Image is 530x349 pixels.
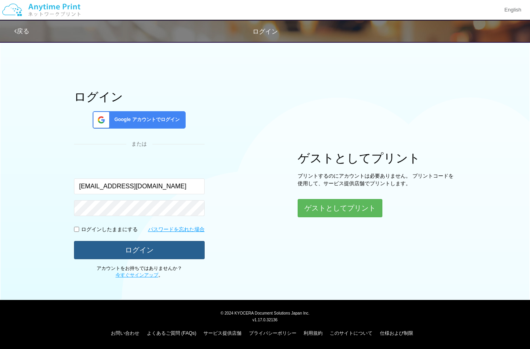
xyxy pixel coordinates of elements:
div: または [74,140,205,148]
a: プライバシーポリシー [249,330,296,336]
button: ログイン [74,241,205,259]
button: ゲストとしてプリント [298,199,382,217]
p: プリントするのにアカウントは必要ありません。 プリントコードを使用して、サービス提供店舗でプリントします。 [298,173,456,187]
h1: ログイン [74,90,205,103]
a: サービス提供店舗 [203,330,241,336]
a: 仕様および制限 [380,330,413,336]
span: v1.17.0.32136 [253,317,277,322]
a: 戻る [14,28,29,34]
a: 利用規約 [304,330,323,336]
span: ログイン [253,28,278,35]
a: 今すぐサインアップ [116,272,158,278]
a: このサイトについて [330,330,372,336]
p: ログインしたままにする [81,226,138,233]
span: 。 [116,272,163,278]
a: お問い合わせ [111,330,139,336]
span: Google アカウントでログイン [111,116,180,123]
input: メールアドレス [74,178,205,194]
a: パスワードを忘れた場合 [148,226,205,233]
p: アカウントをお持ちではありませんか？ [74,265,205,279]
h1: ゲストとしてプリント [298,152,456,165]
a: よくあるご質問 (FAQs) [147,330,196,336]
span: © 2024 KYOCERA Document Solutions Japan Inc. [220,310,310,315]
